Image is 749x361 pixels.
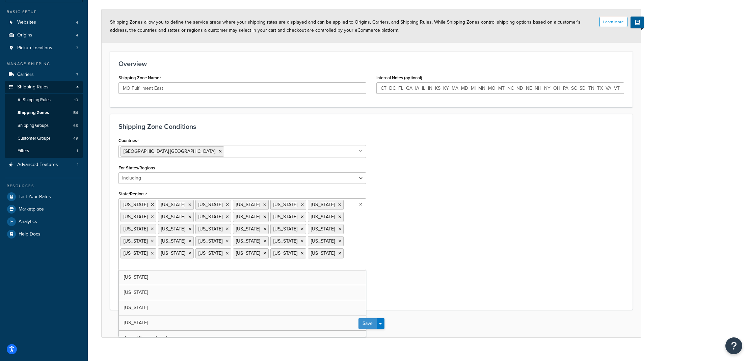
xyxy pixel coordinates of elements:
[124,289,148,296] span: [US_STATE]
[17,45,52,51] span: Pickup Locations
[73,110,78,116] span: 54
[5,119,83,132] a: Shipping Groups68
[5,61,83,67] div: Manage Shipping
[74,97,78,103] span: 10
[17,32,32,38] span: Origins
[5,132,83,145] a: Customer Groups49
[118,75,161,81] label: Shipping Zone Name
[161,213,185,220] span: [US_STATE]
[17,20,36,25] span: Websites
[5,159,83,171] a: Advanced Features1
[5,145,83,157] li: Filters
[124,319,148,326] span: [US_STATE]
[273,238,297,245] span: [US_STATE]
[5,81,83,93] a: Shipping Rules
[236,238,260,245] span: [US_STATE]
[236,213,260,220] span: [US_STATE]
[311,213,335,220] span: [US_STATE]
[5,145,83,157] a: Filters1
[118,191,147,197] label: State/Regions
[5,29,83,41] li: Origins
[198,238,222,245] span: [US_STATE]
[236,250,260,257] span: [US_STATE]
[5,203,83,215] a: Marketplace
[119,300,366,315] a: [US_STATE]
[5,107,83,119] li: Shipping Zones
[73,123,78,129] span: 68
[311,225,335,232] span: [US_STATE]
[73,136,78,141] span: 49
[124,238,148,245] span: [US_STATE]
[273,250,297,257] span: [US_STATE]
[198,213,222,220] span: [US_STATE]
[236,225,260,232] span: [US_STATE]
[311,238,335,245] span: [US_STATE]
[118,165,155,170] label: For States/Regions
[19,219,37,225] span: Analytics
[124,304,148,311] span: [US_STATE]
[376,75,422,80] label: Internal Notes (optional)
[19,231,41,237] span: Help Docs
[18,110,49,116] span: Shipping Zones
[5,68,83,81] li: Carriers
[19,206,44,212] span: Marketplace
[118,123,624,130] h3: Shipping Zone Conditions
[18,123,49,129] span: Shipping Groups
[76,72,78,78] span: 7
[5,42,83,54] a: Pickup Locations3
[5,16,83,29] li: Websites
[110,19,581,34] span: Shipping Zones allow you to define the service areas where your shipping rates are displayed and ...
[161,250,185,257] span: [US_STATE]
[76,20,78,25] span: 4
[124,250,148,257] span: [US_STATE]
[124,274,148,281] span: [US_STATE]
[5,29,83,41] a: Origins4
[161,225,185,232] span: [US_STATE]
[5,228,83,240] a: Help Docs
[17,72,34,78] span: Carriers
[5,159,83,171] li: Advanced Features
[273,201,297,208] span: [US_STATE]
[5,132,83,145] li: Customer Groups
[161,238,185,245] span: [US_STATE]
[124,148,215,155] span: [GEOGRAPHIC_DATA] [GEOGRAPHIC_DATA]
[18,136,51,141] span: Customer Groups
[19,194,51,200] span: Test Your Rates
[198,225,222,232] span: [US_STATE]
[236,201,260,208] span: [US_STATE]
[5,16,83,29] a: Websites4
[5,191,83,203] a: Test Your Rates
[119,285,366,300] a: [US_STATE]
[76,45,78,51] span: 3
[198,201,222,208] span: [US_STATE]
[124,225,148,232] span: [US_STATE]
[5,9,83,15] div: Basic Setup
[124,201,148,208] span: [US_STATE]
[5,216,83,228] a: Analytics
[76,32,78,38] span: 4
[311,250,335,257] span: [US_STATE]
[5,119,83,132] li: Shipping Groups
[17,84,49,90] span: Shipping Rules
[273,213,297,220] span: [US_STATE]
[77,148,78,154] span: 1
[77,162,78,168] span: 1
[5,42,83,54] li: Pickup Locations
[725,337,742,354] button: Open Resource Center
[119,315,366,330] a: [US_STATE]
[599,17,627,27] button: Learn More
[358,318,377,329] button: Save
[119,331,366,345] a: Armed Forces Americas
[119,270,366,285] a: [US_STATE]
[311,201,335,208] span: [US_STATE]
[5,107,83,119] a: Shipping Zones54
[5,68,83,81] a: Carriers7
[18,148,29,154] span: Filters
[118,60,624,67] h3: Overview
[124,334,174,341] span: Armed Forces Americas
[273,225,297,232] span: [US_STATE]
